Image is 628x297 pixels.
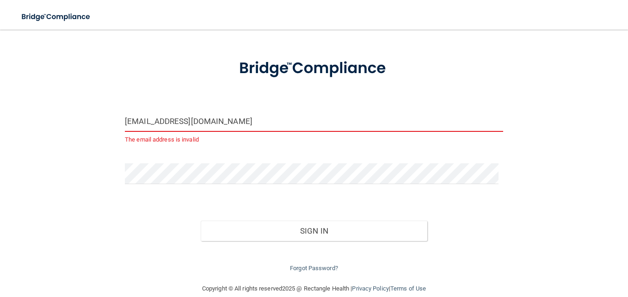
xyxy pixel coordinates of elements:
[125,111,503,132] input: Email
[290,265,338,272] a: Forgot Password?
[390,285,426,292] a: Terms of Use
[14,7,99,26] img: bridge_compliance_login_screen.278c3ca4.svg
[223,48,405,89] img: bridge_compliance_login_screen.278c3ca4.svg
[352,285,388,292] a: Privacy Policy
[125,134,503,145] p: The email address is invalid
[201,221,428,241] button: Sign In
[468,231,617,268] iframe: Drift Widget Chat Controller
